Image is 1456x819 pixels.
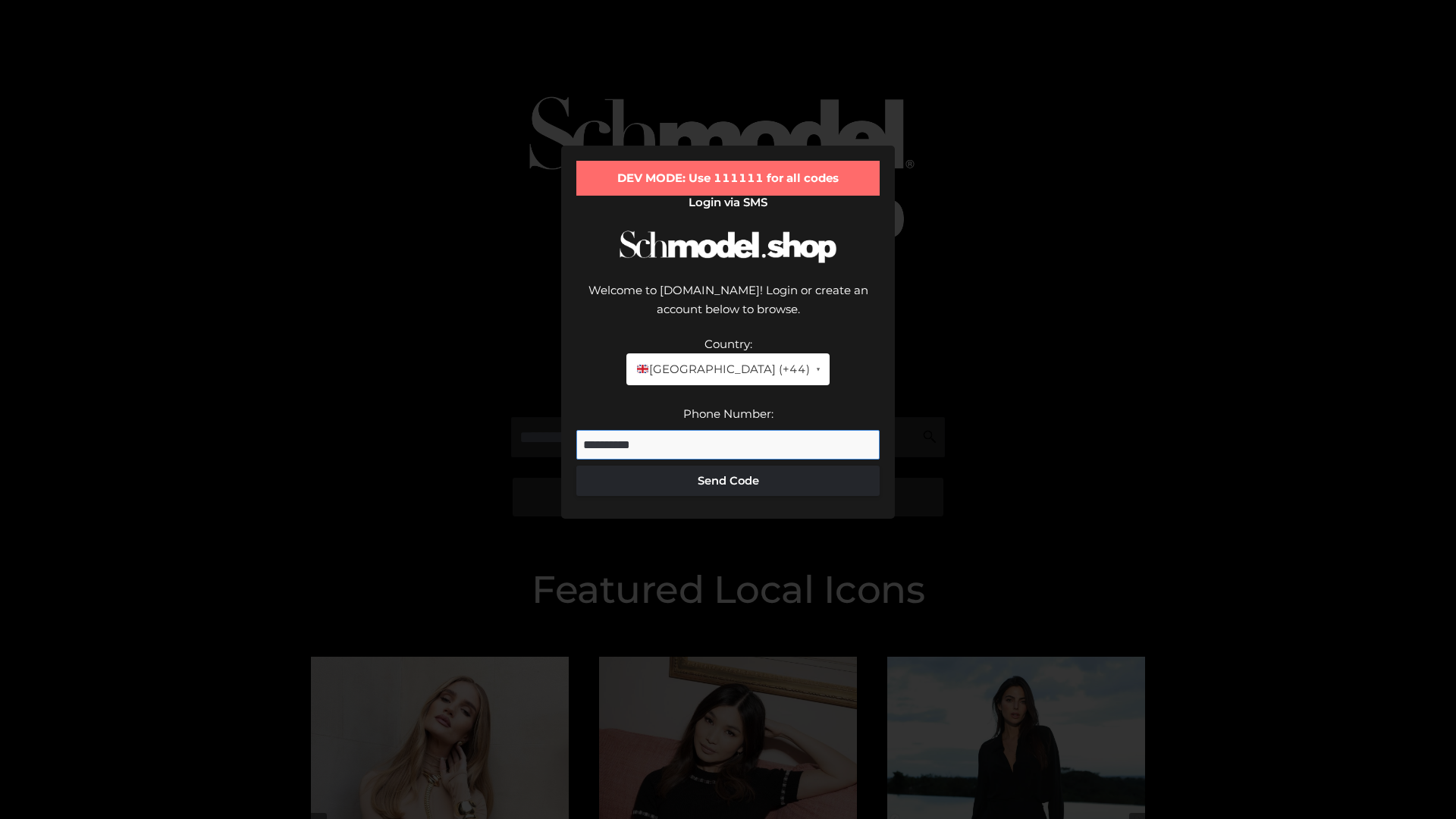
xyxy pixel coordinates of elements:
[576,161,880,196] div: DEV MODE: Use 111111 for all codes
[576,196,880,209] h2: Login via SMS
[614,217,842,277] img: Schmodel Logo
[635,359,809,379] span: [GEOGRAPHIC_DATA] (+44)
[704,337,752,351] label: Country:
[576,466,880,496] button: Send Code
[576,281,880,334] div: Welcome to [DOMAIN_NAME]! Login or create an account below to browse.
[637,363,648,375] img: 🇬🇧
[683,406,773,421] label: Phone Number:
